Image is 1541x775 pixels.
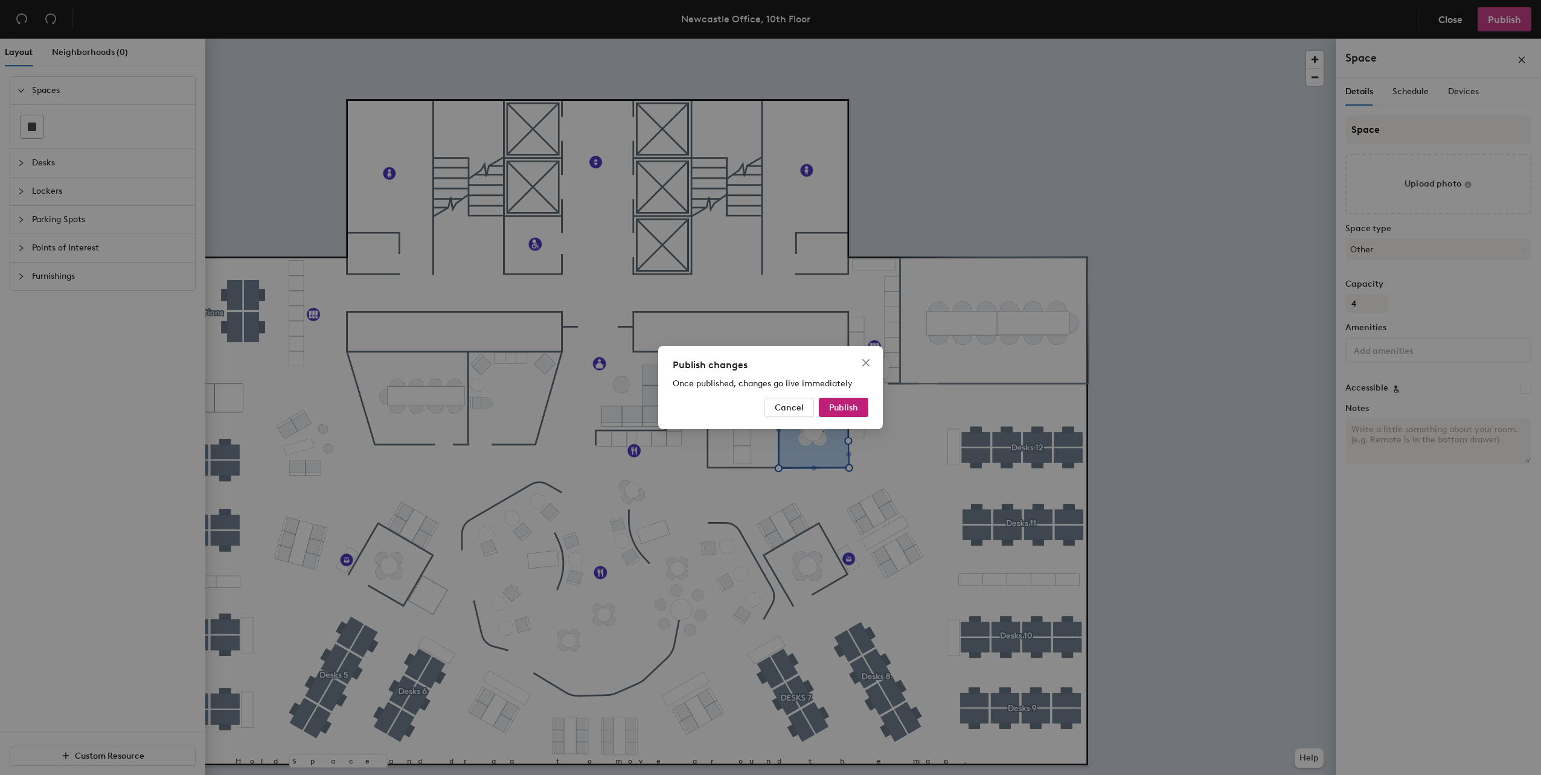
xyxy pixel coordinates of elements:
span: Close [856,358,876,368]
div: Publish changes [673,358,868,372]
button: Close [856,353,876,372]
button: Publish [819,398,868,417]
span: Once published, changes go live immediately [673,378,853,389]
span: Cancel [775,403,804,413]
span: close [861,358,871,368]
button: Cancel [764,398,814,417]
span: Publish [829,403,858,413]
